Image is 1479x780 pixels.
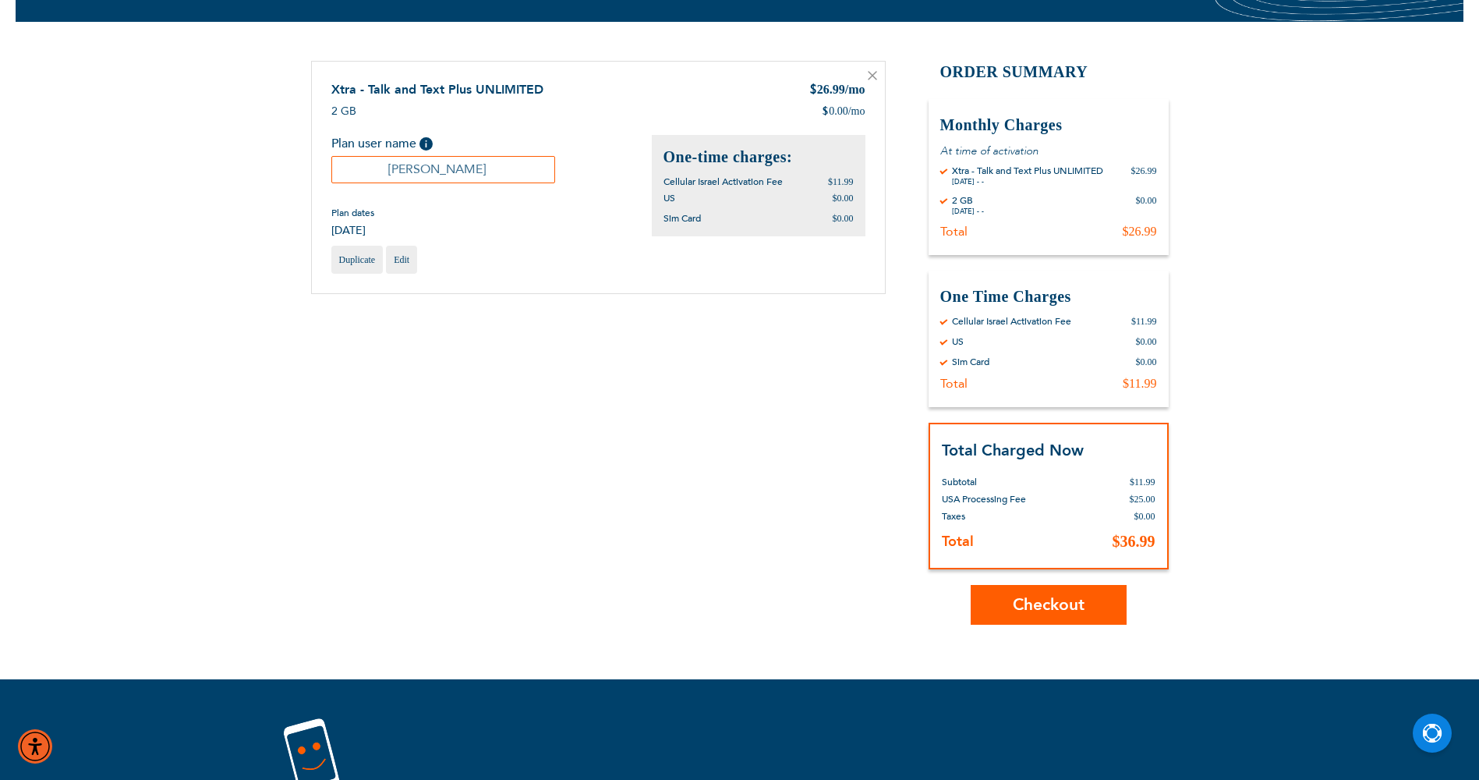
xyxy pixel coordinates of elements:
[940,376,968,392] div: Total
[952,335,964,348] div: US
[1134,511,1155,522] span: $0.00
[833,213,854,224] span: $0.00
[929,61,1169,83] h2: Order Summary
[942,508,1084,525] th: Taxes
[952,315,1071,328] div: Cellular Israel Activation Fee
[1131,315,1157,328] div: $11.99
[822,104,865,119] div: 0.00
[331,207,374,219] span: Plan dates
[942,532,974,551] strong: Total
[18,729,52,764] div: Accessibility Menu
[386,246,417,274] a: Edit
[1123,376,1156,392] div: $11.99
[952,356,989,368] div: Sim Card
[940,286,1157,307] h3: One Time Charges
[809,82,817,100] span: $
[952,194,984,207] div: 2 GB
[1130,494,1155,505] span: $25.00
[339,254,376,265] span: Duplicate
[663,192,675,204] span: US
[848,104,865,119] span: /mo
[331,223,374,238] span: [DATE]
[952,177,1103,186] div: [DATE] - -
[942,493,1026,505] span: USA Processing Fee
[971,585,1127,625] button: Checkout
[331,135,416,152] span: Plan user name
[331,104,356,119] span: 2 GB
[822,104,829,119] span: $
[942,462,1084,491] th: Subtotal
[1131,165,1157,186] div: $26.99
[331,81,543,98] a: Xtra - Talk and Text Plus UNLIMITED
[1130,477,1155,487] span: $11.99
[663,175,783,188] span: Cellular Israel Activation Fee
[1113,533,1155,550] span: $36.99
[663,147,854,168] h2: One-time charges:
[940,224,968,239] div: Total
[942,440,1084,461] strong: Total Charged Now
[1136,194,1157,216] div: $0.00
[1123,224,1157,239] div: $26.99
[331,246,384,274] a: Duplicate
[663,212,701,225] span: Sim Card
[940,115,1157,136] h3: Monthly Charges
[1013,594,1084,616] span: Checkout
[952,207,984,216] div: [DATE] - -
[833,193,854,204] span: $0.00
[952,165,1103,177] div: Xtra - Talk and Text Plus UNLIMITED
[845,83,865,96] span: /mo
[809,81,865,100] div: 26.99
[419,137,433,151] span: Help
[940,144,1157,158] p: At time of activation
[1136,335,1157,348] div: $0.00
[394,254,409,265] span: Edit
[828,176,854,187] span: $11.99
[1136,356,1157,368] div: $0.00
